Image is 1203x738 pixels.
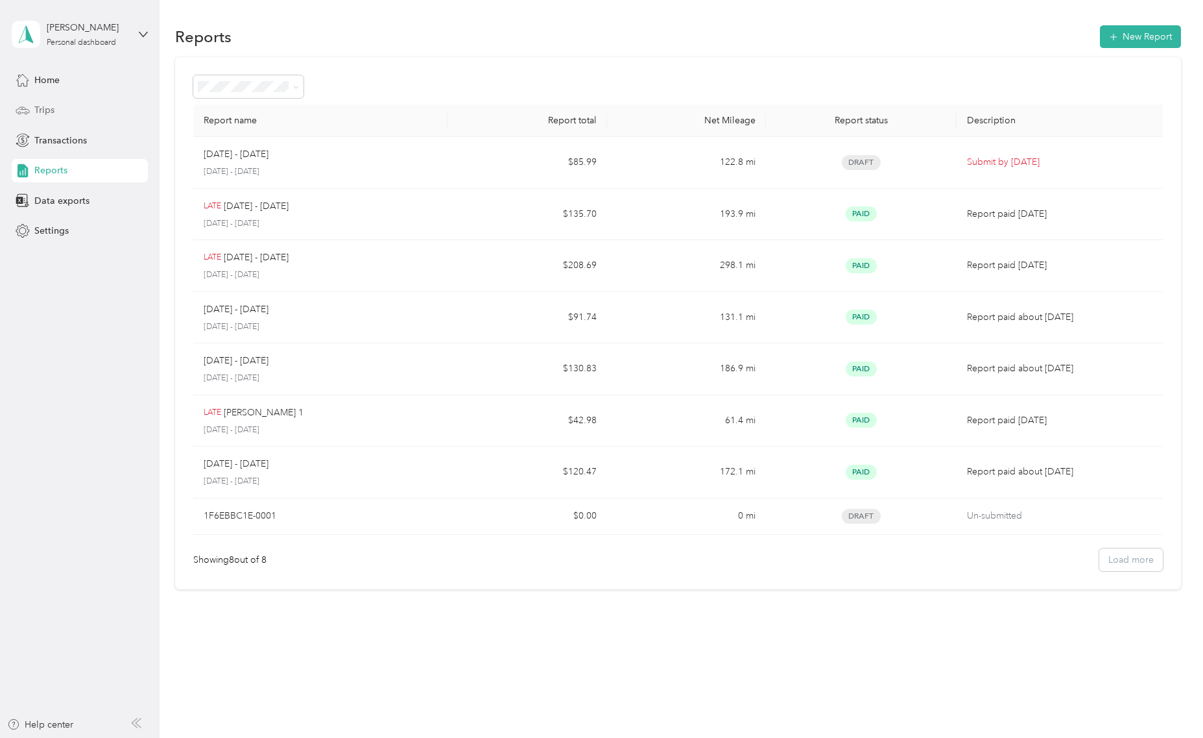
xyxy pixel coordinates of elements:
[447,240,606,292] td: $208.69
[967,155,1158,169] p: Submit by [DATE]
[204,147,268,162] p: [DATE] - [DATE]
[607,189,766,241] td: 193.9 mi
[967,465,1158,479] p: Report paid about [DATE]
[447,292,606,344] td: $91.74
[193,105,447,137] th: Report name
[846,258,877,273] span: Paid
[842,155,881,170] span: Draft
[447,447,606,498] td: $120.47
[607,498,766,535] td: 0 mi
[846,413,877,428] span: Paid
[204,373,437,384] p: [DATE] - [DATE]
[204,166,437,178] p: [DATE] - [DATE]
[842,509,881,524] span: Draft
[47,21,128,34] div: [PERSON_NAME]
[607,447,766,498] td: 172.1 mi
[967,413,1158,428] p: Report paid [DATE]
[607,137,766,189] td: 122.8 mi
[175,30,232,43] h1: Reports
[447,137,606,189] td: $85.99
[1100,25,1181,48] button: New Report
[1130,665,1203,738] iframe: Everlance-gr Chat Button Frame
[204,476,437,487] p: [DATE] - [DATE]
[204,407,221,419] p: LATE
[224,251,289,265] p: [DATE] - [DATE]
[204,457,268,471] p: [DATE] - [DATE]
[204,218,437,230] p: [DATE] - [DATE]
[34,164,67,177] span: Reports
[34,73,60,87] span: Home
[34,103,54,117] span: Trips
[204,302,268,317] p: [DATE] - [DATE]
[224,406,304,420] p: [PERSON_NAME] 1
[846,362,877,376] span: Paid
[193,553,267,567] div: Showing 8 out of 8
[7,718,73,732] button: Help center
[204,269,437,281] p: [DATE] - [DATE]
[447,395,606,447] td: $42.98
[447,105,606,137] th: Report total
[607,105,766,137] th: Net Mileage
[607,395,766,447] td: 61.4 mi
[967,509,1158,523] p: Un-submitted
[846,465,877,480] span: Paid
[447,343,606,395] td: $130.83
[204,321,437,333] p: [DATE] - [DATE]
[967,310,1158,325] p: Report paid about [DATE]
[776,115,946,126] div: Report status
[204,424,437,436] p: [DATE] - [DATE]
[204,509,276,523] p: 1F6EBBC1E-0001
[607,343,766,395] td: 186.9 mi
[967,207,1158,221] p: Report paid [DATE]
[224,199,289,214] p: [DATE] - [DATE]
[204,201,221,212] p: LATE
[846,310,877,325] span: Paid
[967,258,1158,273] p: Report paid [DATE]
[34,134,87,147] span: Transactions
[447,189,606,241] td: $135.70
[34,224,69,238] span: Settings
[204,252,221,264] p: LATE
[447,498,606,535] td: $0.00
[204,354,268,368] p: [DATE] - [DATE]
[34,194,89,208] span: Data exports
[957,105,1169,137] th: Description
[607,292,766,344] td: 131.1 mi
[967,362,1158,376] p: Report paid about [DATE]
[846,206,877,221] span: Paid
[607,240,766,292] td: 298.1 mi
[47,39,116,47] div: Personal dashboard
